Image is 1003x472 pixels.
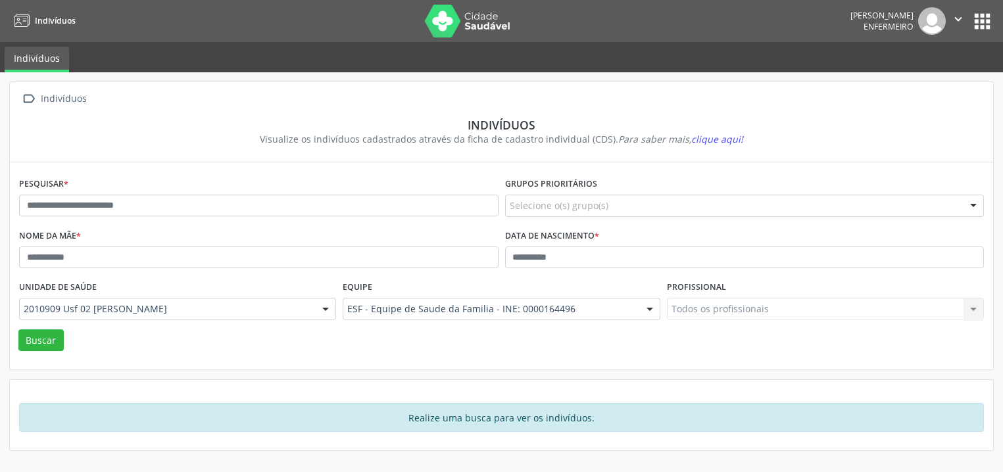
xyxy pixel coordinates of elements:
[971,10,994,33] button: apps
[19,89,38,108] i: 
[28,118,975,132] div: Indivíduos
[951,12,966,26] i: 
[18,329,64,352] button: Buscar
[505,174,597,195] label: Grupos prioritários
[667,277,726,298] label: Profissional
[864,21,914,32] span: Enfermeiro
[19,403,984,432] div: Realize uma busca para ver os indivíduos.
[24,302,309,316] span: 2010909 Usf 02 [PERSON_NAME]
[19,277,97,298] label: Unidade de saúde
[9,10,76,32] a: Indivíduos
[850,10,914,21] div: [PERSON_NAME]
[19,226,81,247] label: Nome da mãe
[347,302,633,316] span: ESF - Equipe de Saude da Familia - INE: 0000164496
[505,226,599,247] label: Data de nascimento
[19,89,89,108] a:  Indivíduos
[343,277,372,298] label: Equipe
[19,174,68,195] label: Pesquisar
[38,89,89,108] div: Indivíduos
[5,47,69,72] a: Indivíduos
[618,133,743,145] i: Para saber mais,
[510,199,608,212] span: Selecione o(s) grupo(s)
[918,7,946,35] img: img
[28,132,975,146] div: Visualize os indivíduos cadastrados através da ficha de cadastro individual (CDS).
[691,133,743,145] span: clique aqui!
[946,7,971,35] button: 
[35,15,76,26] span: Indivíduos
